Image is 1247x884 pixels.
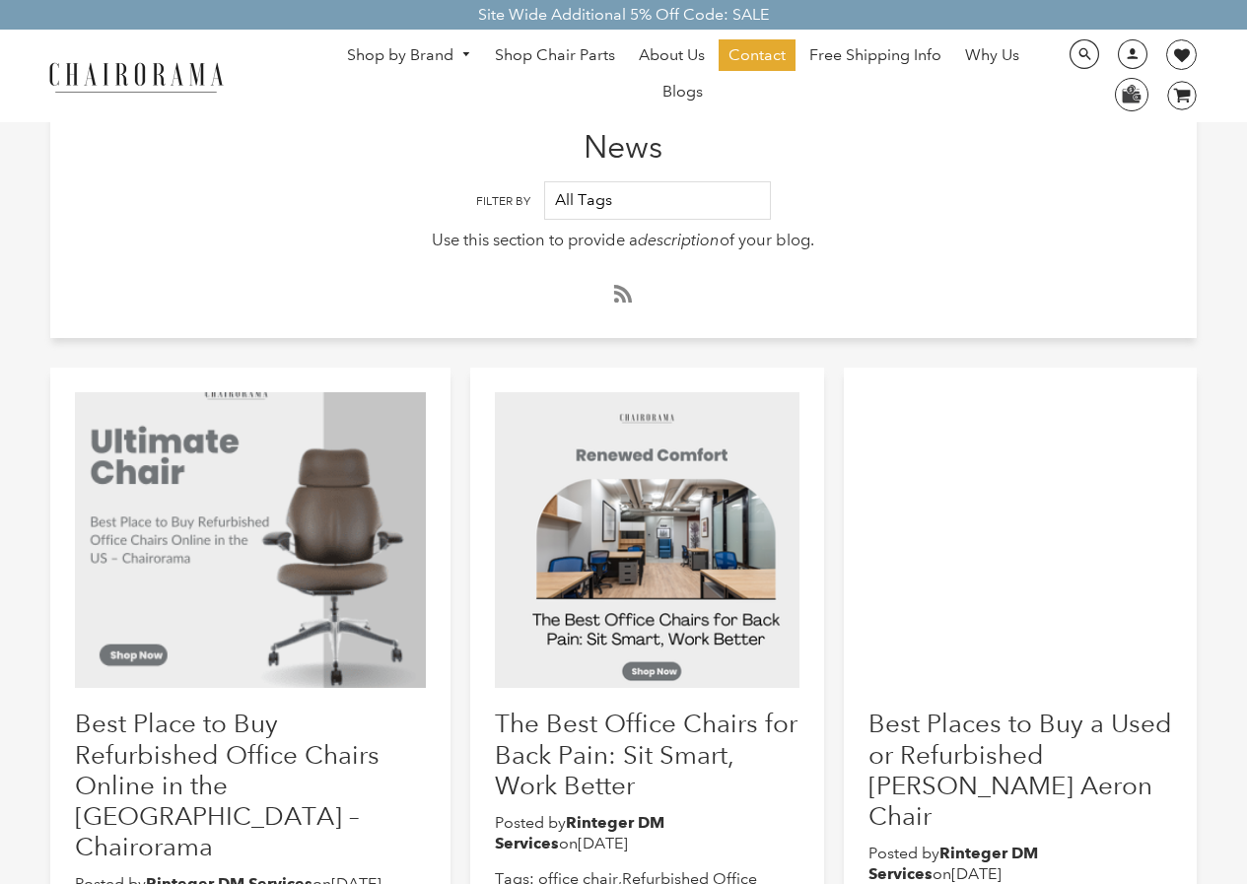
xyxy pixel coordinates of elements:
a: Why Us [955,39,1029,71]
span: Why Us [965,45,1019,66]
span: About Us [639,45,705,66]
p: Use this section to provide a of your blog. [165,228,1082,253]
img: WhatsApp_Image_2024-07-12_at_16.23.01.webp [1116,79,1146,108]
a: Shop by Brand [337,40,481,71]
span: Free Shipping Info [809,45,941,66]
label: Filter By [476,194,530,209]
a: About Us [629,39,715,71]
time: [DATE] [951,864,1002,883]
strong: Rinteger DM Services [495,813,664,852]
a: Shop Chair Parts [485,39,625,71]
span: Contact [728,45,786,66]
img: chairorama [37,59,235,94]
a: Free Shipping Info [799,39,951,71]
em: description [638,230,720,250]
h1: News [50,99,1198,166]
a: Best Places to Buy a Used or Refurbished [PERSON_NAME] Aeron Chair [868,708,1172,831]
a: Blogs [653,76,713,107]
span: Blogs [662,82,703,102]
strong: Rinteger DM Services [868,844,1038,883]
time: [DATE] [578,834,628,852]
span: Shop Chair Parts [495,45,615,66]
a: The Best Office Chairs for Back Pain: Sit Smart, Work Better [495,708,797,799]
a: Contact [719,39,796,71]
p: Posted by on [495,813,799,854]
nav: DesktopNavigation [318,39,1048,112]
a: Best Place to Buy Refurbished Office Chairs Online in the [GEOGRAPHIC_DATA] – Chairorama [75,708,380,861]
